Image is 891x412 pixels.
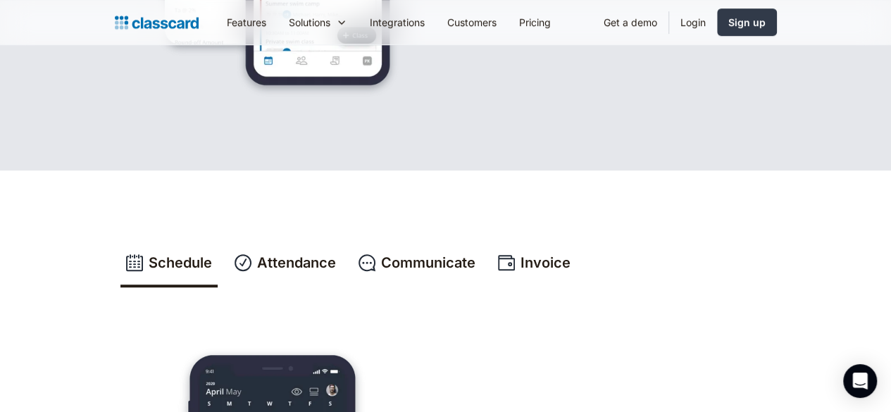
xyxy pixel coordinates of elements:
[257,252,336,273] div: Attendance
[278,6,359,38] div: Solutions
[436,6,508,38] a: Customers
[359,6,436,38] a: Integrations
[115,13,199,32] a: Logo
[216,6,278,38] a: Features
[149,252,212,273] div: Schedule
[717,8,777,36] a: Sign up
[508,6,562,38] a: Pricing
[728,15,766,30] div: Sign up
[669,6,717,38] a: Login
[843,364,877,398] div: Open Intercom Messenger
[592,6,668,38] a: Get a demo
[289,15,330,30] div: Solutions
[381,252,475,273] div: Communicate
[521,252,571,273] div: Invoice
